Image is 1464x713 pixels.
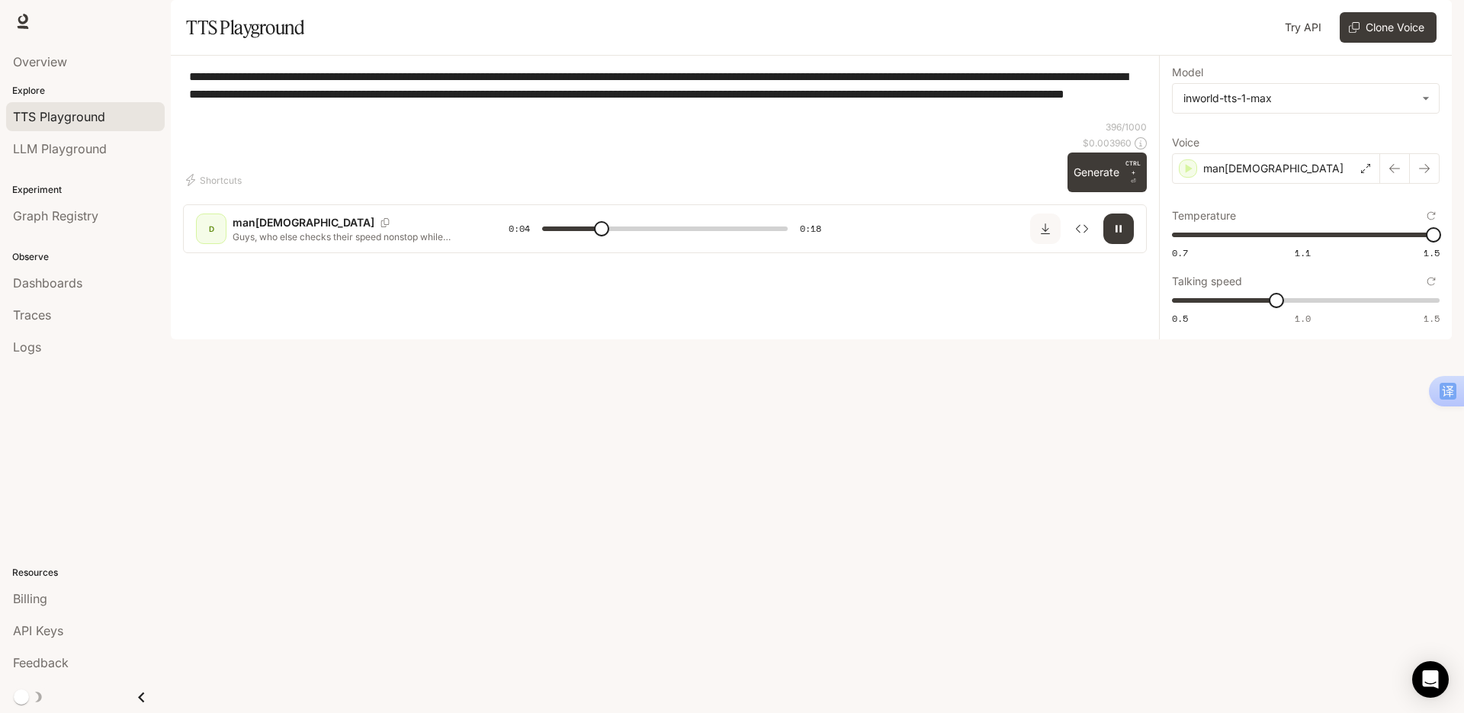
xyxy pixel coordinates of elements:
[1106,120,1147,133] p: 396 / 1000
[1173,84,1439,113] div: inworld-tts-1-max
[233,215,374,230] p: man[DEMOGRAPHIC_DATA]
[1203,161,1344,176] p: man[DEMOGRAPHIC_DATA]
[374,218,396,227] button: Copy Voice ID
[183,168,248,192] button: Shortcuts
[1295,312,1311,325] span: 1.0
[199,217,223,241] div: D
[1183,91,1414,106] div: inworld-tts-1-max
[1172,312,1188,325] span: 0.5
[1295,246,1311,259] span: 1.1
[1083,136,1132,149] p: $ 0.003960
[1172,276,1242,287] p: Talking speed
[1125,159,1141,186] p: ⏎
[800,221,821,236] span: 0:18
[1423,207,1440,224] button: Reset to default
[1172,137,1199,148] p: Voice
[1423,273,1440,290] button: Reset to default
[1030,214,1061,244] button: Download audio
[1424,312,1440,325] span: 1.5
[1067,214,1097,244] button: Inspect
[1125,159,1141,177] p: CTRL +
[1412,661,1449,698] div: Open Intercom Messenger
[1340,12,1437,43] button: Clone Voice
[1172,246,1188,259] span: 0.7
[186,12,304,43] h1: TTS Playground
[1172,210,1236,221] p: Temperature
[509,221,530,236] span: 0:04
[233,230,472,243] p: Guys, who else checks their speed nonstop while driving? Hate taking your eyes off the road? That...
[1424,246,1440,259] span: 1.5
[1067,153,1147,192] button: GenerateCTRL +⏎
[1279,12,1328,43] a: Try API
[1172,67,1203,78] p: Model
